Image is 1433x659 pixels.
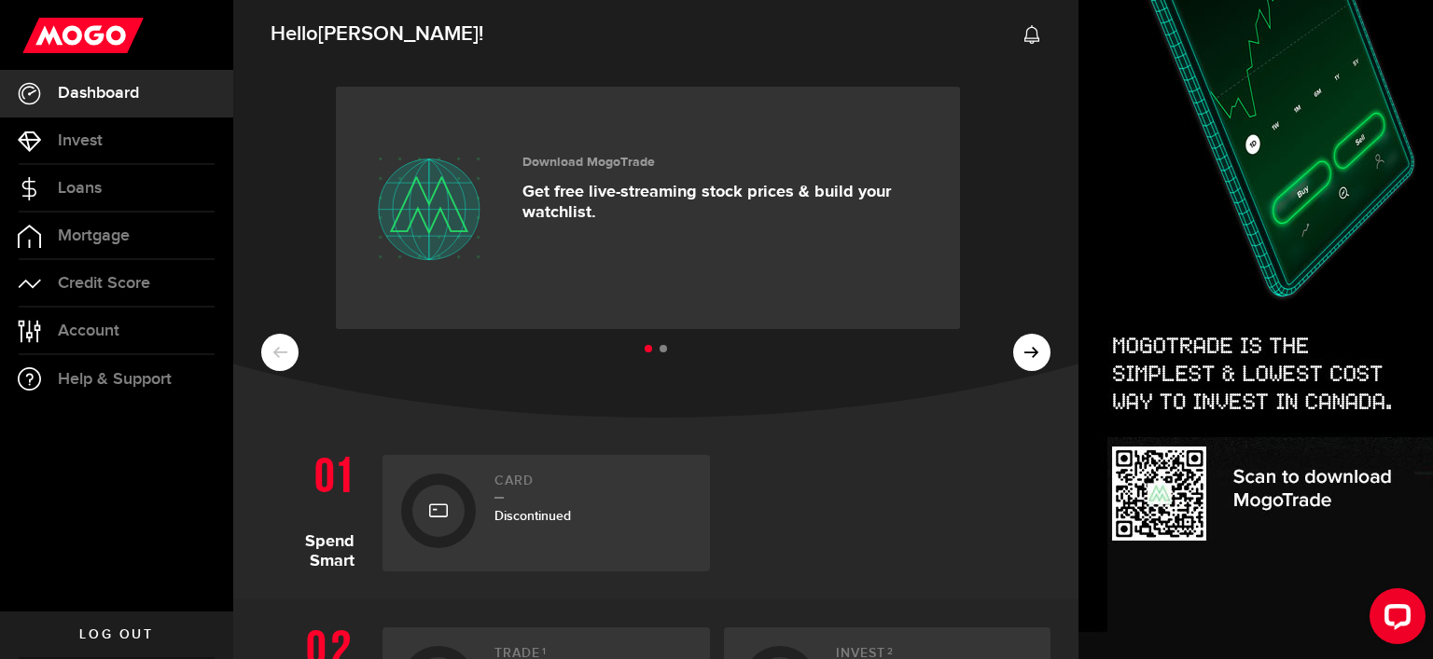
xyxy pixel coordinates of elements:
sup: 1 [542,646,547,657]
sup: 2 [887,646,894,657]
h2: Card [494,474,691,499]
span: Loans [58,180,102,197]
a: CardDiscontinued [383,455,710,571]
span: Dashboard [58,85,139,102]
span: [PERSON_NAME] [318,21,479,47]
span: Credit Score [58,275,150,292]
a: Download MogoTrade Get free live-streaming stock prices & build your watchlist. [336,87,960,329]
h1: Spend Smart [261,446,369,571]
span: Help & Support [58,371,172,388]
span: Hello ! [271,15,483,54]
span: Log out [79,628,153,641]
iframe: LiveChat chat widget [1355,581,1433,659]
span: Account [58,323,119,339]
span: Mortgage [58,227,130,244]
h3: Download MogoTrade [522,155,932,171]
span: Discontinued [494,508,571,524]
span: Invest [58,132,103,149]
p: Get free live-streaming stock prices & build your watchlist. [522,182,932,223]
